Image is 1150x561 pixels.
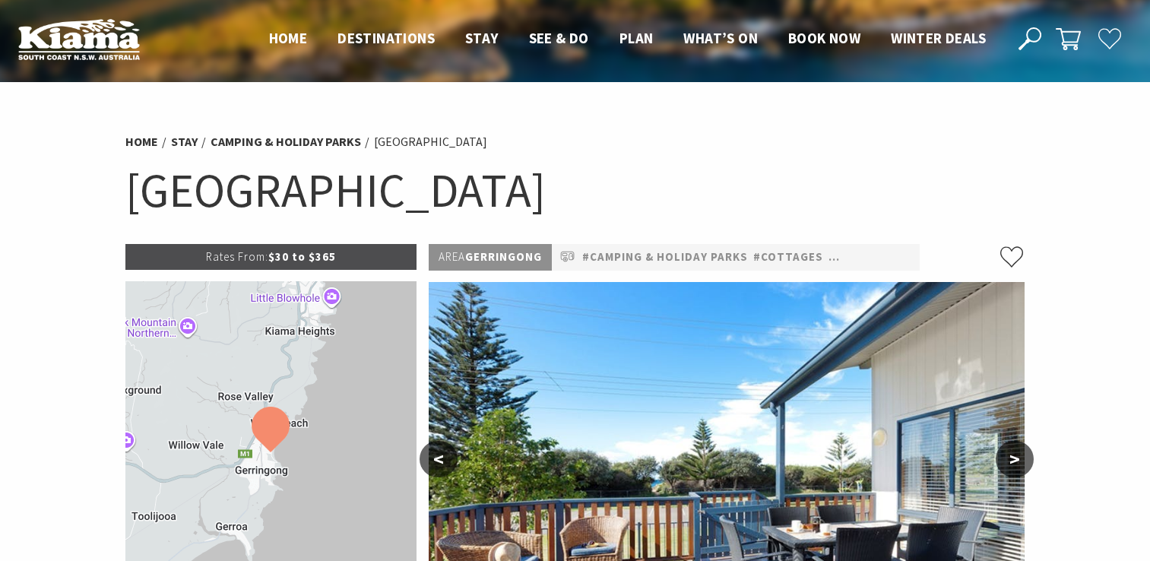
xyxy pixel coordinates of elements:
span: Plan [619,29,654,47]
button: > [996,441,1034,477]
span: See & Do [529,29,589,47]
p: Gerringong [429,244,552,271]
li: [GEOGRAPHIC_DATA] [374,132,487,152]
span: Area [439,249,465,264]
span: Winter Deals [891,29,986,47]
a: #Pet Friendly [828,248,917,267]
nav: Main Menu [254,27,1001,52]
a: #Camping & Holiday Parks [582,248,748,267]
span: Home [269,29,308,47]
h1: [GEOGRAPHIC_DATA] [125,160,1025,221]
a: Camping & Holiday Parks [211,134,361,150]
p: $30 to $365 [125,244,417,270]
a: Stay [171,134,198,150]
span: Destinations [337,29,435,47]
img: Kiama Logo [18,18,140,60]
a: Home [125,134,158,150]
button: < [420,441,458,477]
span: What’s On [683,29,758,47]
span: Stay [465,29,499,47]
span: Rates From: [206,249,268,264]
span: Book now [788,29,860,47]
a: #Cottages [753,248,823,267]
